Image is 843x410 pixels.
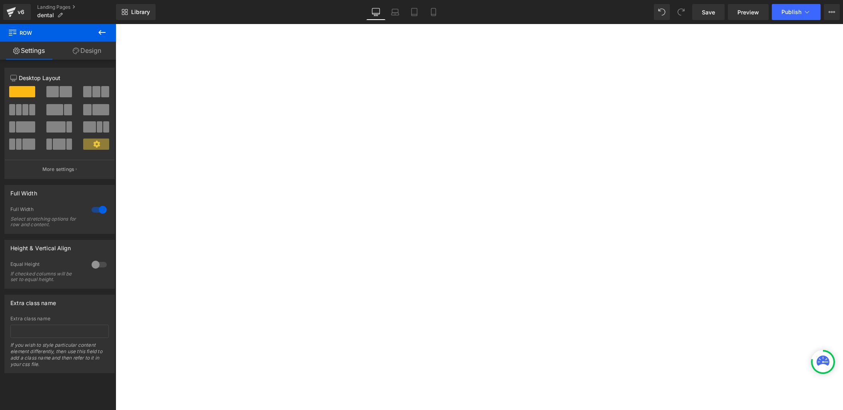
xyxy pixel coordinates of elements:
div: If checked columns will be set to equal height. [10,271,82,282]
iframe: Intercom live chat [816,383,835,402]
a: New Library [116,4,156,20]
div: Height & Vertical Align [10,240,71,251]
button: More [824,4,840,20]
span: Row [8,24,88,42]
span: Save [702,8,715,16]
a: Tablet [405,4,424,20]
a: Mobile [424,4,443,20]
span: Publish [781,9,801,15]
a: Laptop [386,4,405,20]
a: Desktop [366,4,386,20]
div: Select stretching options for row and content. [10,216,82,227]
div: If you wish to style particular content element differently, then use this field to add a class n... [10,342,109,373]
div: v6 [16,7,26,17]
a: Design [58,42,116,60]
span: Preview [737,8,759,16]
span: dental [37,12,54,18]
div: Full Width [10,185,37,197]
p: More settings [42,166,74,173]
a: v6 [3,4,31,20]
button: Undo [654,4,670,20]
div: Full Width [10,206,84,215]
button: Publish [772,4,821,20]
a: Preview [728,4,769,20]
button: Redo [673,4,689,20]
div: Extra class name [10,295,56,306]
span: Library [131,8,150,16]
p: Desktop Layout [10,74,109,82]
button: More settings [5,160,114,179]
div: Equal Height [10,261,84,269]
div: Extra class name [10,316,109,322]
a: Landing Pages [37,4,116,10]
